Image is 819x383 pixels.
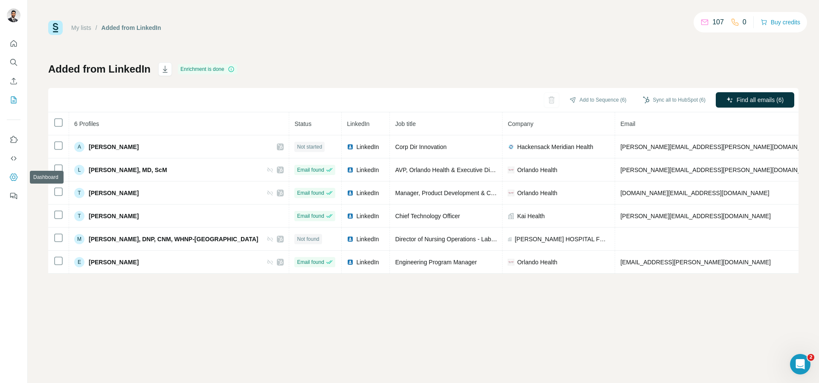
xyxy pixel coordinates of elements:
[102,23,161,32] div: Added from LinkedIn
[637,94,712,106] button: Sync all to HubSpot (6)
[297,143,322,151] span: Not started
[356,143,379,151] span: LinkedIn
[74,188,84,198] div: T
[89,166,167,174] span: [PERSON_NAME], MD, ScM
[297,189,324,197] span: Email found
[7,9,20,22] img: Avatar
[347,167,354,173] img: LinkedIn logo
[71,24,91,31] a: My lists
[347,259,354,266] img: LinkedIn logo
[297,212,324,220] span: Email found
[508,190,514,196] img: company-logo
[89,189,139,197] span: [PERSON_NAME]
[7,73,20,89] button: Enrich CSV
[48,20,63,35] img: Surfe Logo
[395,213,460,219] span: Chief Technology Officer
[74,257,84,267] div: E
[395,143,447,150] span: Corp Dir Innovation
[74,234,84,244] div: M
[89,143,139,151] span: [PERSON_NAME]
[297,166,324,174] span: Email found
[743,17,746,27] p: 0
[395,120,415,127] span: Job title
[517,166,557,174] span: Orlando Health
[347,120,369,127] span: LinkedIn
[356,166,379,174] span: LinkedIn
[508,259,514,266] img: company-logo
[517,189,557,197] span: Orlando Health
[7,36,20,51] button: Quick start
[347,213,354,219] img: LinkedIn logo
[620,120,635,127] span: Email
[347,190,354,196] img: LinkedIn logo
[7,55,20,70] button: Search
[74,142,84,152] div: A
[807,354,814,361] span: 2
[297,258,324,266] span: Email found
[508,143,514,150] img: company-logo
[48,62,151,76] h1: Added from LinkedIn
[790,354,810,374] iframe: Intercom live chat
[395,190,535,196] span: Manager, Product Development & Commercialization
[178,64,237,74] div: Enrichment is done
[508,167,514,173] img: company-logo
[74,165,84,175] div: L
[96,23,97,32] li: /
[517,143,593,151] span: Hackensack Meridian Health
[347,143,354,150] img: LinkedIn logo
[395,167,638,173] span: AVP, Orlando Health & Executive Director, OH Women's Institute Center for Maternal Health
[89,258,139,266] span: [PERSON_NAME]
[347,236,354,243] img: LinkedIn logo
[620,259,770,266] span: [EMAIL_ADDRESS][PERSON_NAME][DOMAIN_NAME]
[356,235,379,243] span: LinkedIn
[395,259,476,266] span: Engineering Program Manager
[737,96,784,104] span: Find all emails (6)
[7,132,20,147] button: Use Surfe on LinkedIn
[620,190,769,196] span: [DOMAIN_NAME][EMAIL_ADDRESS][DOMAIN_NAME]
[7,92,20,108] button: My lists
[515,235,610,243] span: [PERSON_NAME] HOSPITAL FOR WOMEN & BABIES
[620,213,770,219] span: [PERSON_NAME][EMAIL_ADDRESS][DOMAIN_NAME]
[517,212,545,220] span: Kai Health
[563,94,633,106] button: Add to Sequence (6)
[7,188,20,204] button: Feedback
[294,120,311,127] span: Status
[712,17,724,27] p: 107
[356,258,379,266] span: LinkedIn
[74,211,84,221] div: T
[7,170,20,185] button: Dashboard
[356,189,379,197] span: LinkedIn
[517,258,557,266] span: Orlando Health
[7,151,20,166] button: Use Surfe API
[89,235,258,243] span: [PERSON_NAME], DNP, CNM, WHNP-[GEOGRAPHIC_DATA]
[74,120,99,127] span: 6 Profiles
[716,92,794,108] button: Find all emails (6)
[89,212,139,220] span: [PERSON_NAME]
[395,236,531,243] span: Director of Nursing Operations - Labor and Delivery
[356,212,379,220] span: LinkedIn
[508,120,533,127] span: Company
[297,235,319,243] span: Not found
[761,16,800,28] button: Buy credits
